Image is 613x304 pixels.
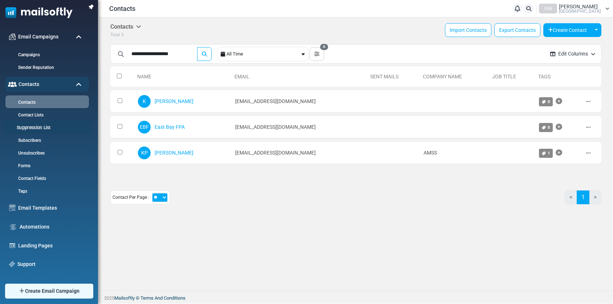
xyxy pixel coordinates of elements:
[539,4,557,13] div: FEB
[5,175,87,182] a: Contact Fields
[113,194,149,201] span: Contact Per Page :
[140,295,185,301] span: translation missing: en.layouts.footer.terms_and_conditions
[99,291,613,304] footer: 2025
[110,32,120,37] span: Total
[310,47,324,61] button: 0
[155,98,193,104] a: [PERSON_NAME]
[559,9,601,13] span: [GEOGRAPHIC_DATA]
[114,295,139,301] a: Mailsoftly ©
[232,116,367,138] td: [EMAIL_ADDRESS][DOMAIN_NAME]
[5,52,87,58] a: Campaigns
[110,23,141,30] h5: Contacts
[370,74,399,79] a: Sent Mails
[548,99,550,104] span: 0
[492,74,516,79] a: Job Title
[9,261,15,267] img: support-icon.svg
[155,124,185,130] a: East Bay FPA
[543,23,592,37] button: Create Contact
[9,223,17,231] img: workflow.svg
[559,4,598,9] span: [PERSON_NAME]
[234,74,249,79] a: Email
[565,190,601,210] nav: Page
[137,74,151,79] a: Name
[9,242,16,249] img: landing_pages.svg
[423,74,462,79] span: translation missing: en.crm_contacts.form.list_header.company_name
[121,32,124,37] span: 3
[420,142,490,164] td: AMSS
[155,150,193,156] a: [PERSON_NAME]
[548,151,550,156] span: 1
[577,190,589,204] a: 1
[539,4,609,13] a: FEB [PERSON_NAME] [GEOGRAPHIC_DATA]
[544,44,601,63] button: Edit Columns
[548,125,550,130] span: 0
[320,44,328,50] span: 0
[226,47,300,61] div: All Time
[109,4,135,13] span: Contacts
[445,23,491,37] a: Import Contacts
[5,99,87,106] a: Contacts
[138,95,151,108] span: K
[5,150,87,156] a: Unsubscribes
[5,188,87,194] a: Tags
[5,64,87,71] a: Sender Reputation
[138,147,151,159] span: KP
[9,205,16,211] img: email-templates-icon.svg
[20,223,85,231] a: Automations
[138,121,151,133] span: EBF
[5,112,87,118] a: Contact Lists
[539,123,553,132] a: 0
[18,204,85,212] a: Email Templates
[5,163,87,169] a: Forms
[9,33,16,40] img: campaigns-icon.png
[140,295,185,301] a: Terms And Conditions
[538,74,551,79] a: Tags
[19,81,39,88] span: Contacts
[494,23,540,37] a: Export Contacts
[423,74,462,79] a: Company Name
[232,90,367,112] td: [EMAIL_ADDRESS][DOMAIN_NAME]
[18,242,85,250] a: Landing Pages
[3,124,89,131] a: Suppression List
[17,260,85,268] a: Support
[232,142,367,164] td: [EMAIL_ADDRESS][DOMAIN_NAME]
[539,97,553,106] a: 0
[539,149,553,158] a: 1
[18,33,58,41] span: Email Campaigns
[8,82,17,87] img: contacts-icon-active.svg
[25,287,79,295] span: Create Email Campaign
[5,137,87,144] a: Subscribers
